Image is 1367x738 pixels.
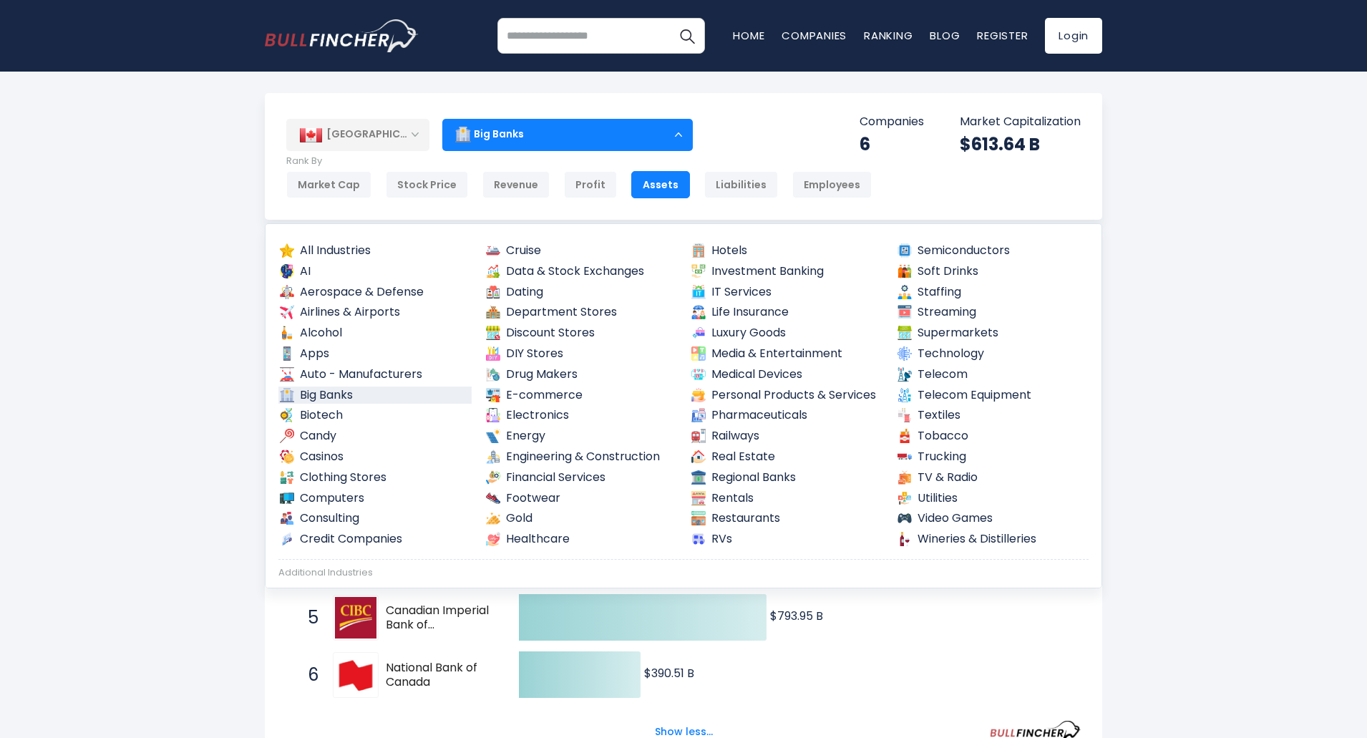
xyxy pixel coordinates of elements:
[335,597,376,639] img: Canadian Imperial Bank of Commerce
[286,171,371,198] div: Market Cap
[960,115,1081,130] p: Market Capitalization
[278,345,472,363] a: Apps
[442,118,693,151] div: Big Banks
[960,133,1081,155] div: $613.64 B
[896,263,1089,281] a: Soft Drinks
[860,133,924,155] div: 6
[265,19,419,52] img: bullfincher logo
[278,469,472,487] a: Clothing Stores
[896,345,1089,363] a: Technology
[278,263,472,281] a: AI
[485,469,678,487] a: Financial Services
[792,171,872,198] div: Employees
[564,171,617,198] div: Profit
[386,603,494,633] span: Canadian Imperial Bank of Commerce
[690,427,883,445] a: Railways
[733,28,764,43] a: Home
[690,366,883,384] a: Medical Devices
[485,242,678,260] a: Cruise
[896,427,1089,445] a: Tobacco
[278,304,472,321] a: Airlines & Airports
[690,407,883,424] a: Pharmaceuticals
[278,530,472,548] a: Credit Companies
[265,19,419,52] a: Go to homepage
[770,608,823,624] text: $793.95 B
[278,586,472,604] a: Advertising
[485,427,678,445] a: Energy
[485,510,678,528] a: Gold
[930,28,960,43] a: Blog
[704,171,778,198] div: Liabilities
[690,283,883,301] a: IT Services
[386,661,494,691] span: National Bank of Canada
[690,304,883,321] a: Life Insurance
[485,586,678,604] a: Farming Supplies
[278,567,1089,579] div: Additional Industries
[864,28,913,43] a: Ranking
[896,283,1089,301] a: Staffing
[335,654,376,696] img: National Bank of Canada
[896,586,1089,604] a: Renewable Energy
[278,242,472,260] a: All Industries
[896,324,1089,342] a: Supermarkets
[286,119,429,150] div: [GEOGRAPHIC_DATA]
[485,304,678,321] a: Department Stores
[977,28,1028,43] a: Register
[278,448,472,466] a: Casinos
[896,448,1089,466] a: Trucking
[690,469,883,487] a: Regional Banks
[485,366,678,384] a: Drug Makers
[896,407,1089,424] a: Textiles
[669,18,705,54] button: Search
[278,427,472,445] a: Candy
[485,530,678,548] a: Healthcare
[690,490,883,508] a: Rentals
[286,155,872,167] p: Rank By
[386,171,468,198] div: Stock Price
[690,242,883,260] a: Hotels
[485,448,678,466] a: Engineering & Construction
[690,345,883,363] a: Media & Entertainment
[690,324,883,342] a: Luxury Goods
[485,263,678,281] a: Data & Stock Exchanges
[482,171,550,198] div: Revenue
[485,345,678,363] a: DIY Stores
[278,407,472,424] a: Biotech
[278,366,472,384] a: Auto - Manufacturers
[690,387,883,404] a: Personal Products & Services
[278,324,472,342] a: Alcohol
[690,586,883,604] a: Medical Tools
[485,387,678,404] a: E-commerce
[860,115,924,130] p: Companies
[896,366,1089,384] a: Telecom
[278,490,472,508] a: Computers
[485,490,678,508] a: Footwear
[278,387,472,404] a: Big Banks
[690,263,883,281] a: Investment Banking
[896,387,1089,404] a: Telecom Equipment
[896,490,1089,508] a: Utilities
[896,469,1089,487] a: TV & Radio
[896,530,1089,548] a: Wineries & Distilleries
[301,663,315,687] span: 6
[485,283,678,301] a: Dating
[278,510,472,528] a: Consulting
[896,242,1089,260] a: Semiconductors
[485,407,678,424] a: Electronics
[278,283,472,301] a: Aerospace & Defense
[782,28,847,43] a: Companies
[644,665,694,681] text: $390.51 B
[690,510,883,528] a: Restaurants
[690,530,883,548] a: RVs
[631,171,690,198] div: Assets
[1045,18,1102,54] a: Login
[896,304,1089,321] a: Streaming
[896,510,1089,528] a: Video Games
[301,606,315,630] span: 5
[485,324,678,342] a: Discount Stores
[690,448,883,466] a: Real Estate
